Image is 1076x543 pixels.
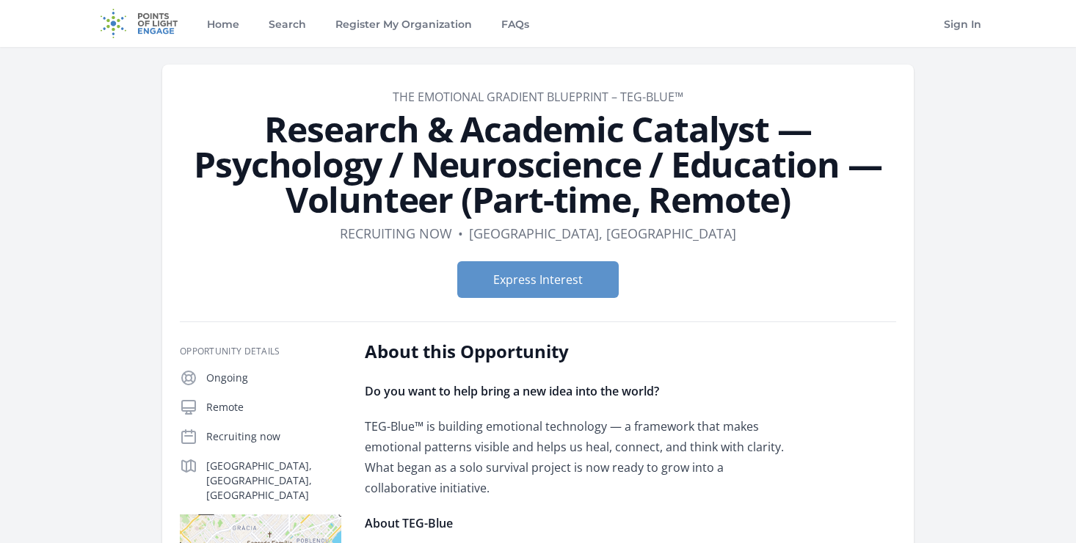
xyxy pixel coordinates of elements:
h2: About this Opportunity [365,340,794,363]
p: TEG-Blue™ is building emotional technology — a framework that makes emotional patterns visible an... [365,416,794,498]
p: [GEOGRAPHIC_DATA], [GEOGRAPHIC_DATA], [GEOGRAPHIC_DATA] [206,459,341,503]
p: Recruiting now [206,429,341,444]
dd: [GEOGRAPHIC_DATA], [GEOGRAPHIC_DATA] [469,223,736,244]
p: Ongoing [206,371,341,385]
div: • [458,223,463,244]
p: Remote [206,400,341,415]
dd: Recruiting now [340,223,452,244]
button: Express Interest [457,261,619,298]
h1: Research & Academic Catalyst — Psychology / Neuroscience / Education — Volunteer (Part-time, Remote) [180,112,896,217]
a: The Emotional Gradient Blueprint – TEG-Blue™ [393,89,683,105]
h3: Opportunity Details [180,346,341,357]
strong: About TEG-Blue [365,515,453,531]
strong: Do you want to help bring a new idea into the world? [365,383,659,399]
